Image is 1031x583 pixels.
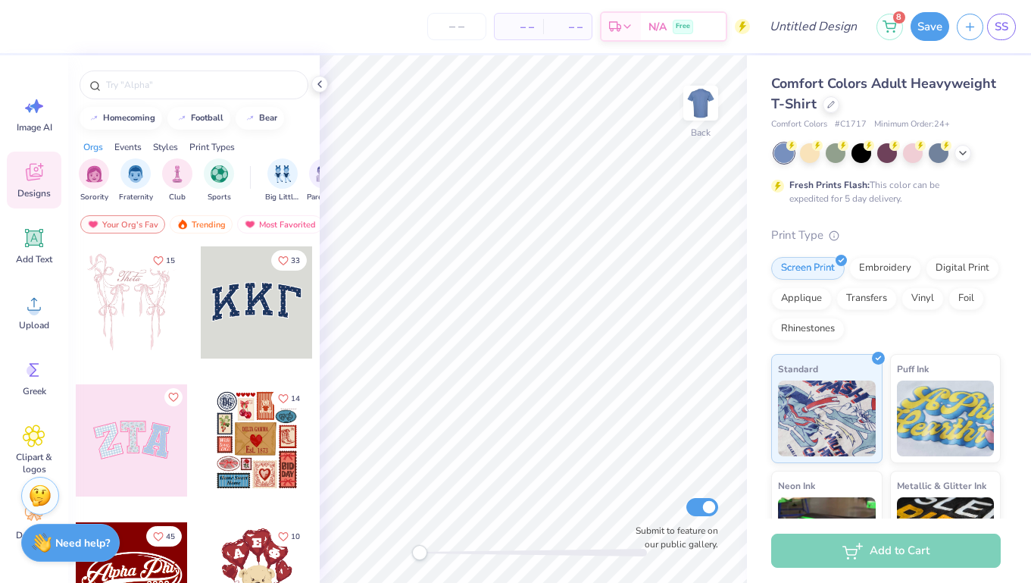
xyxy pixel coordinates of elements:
img: Puff Ink [897,381,995,456]
img: most_fav.gif [87,219,99,230]
span: Club [169,192,186,203]
button: Like [271,388,307,409]
span: Metallic & Glitter Ink [897,478,986,494]
button: Like [146,250,182,271]
img: Sports Image [211,165,228,183]
button: Like [146,526,182,547]
img: Sorority Image [86,165,103,183]
span: Puff Ink [897,361,929,377]
span: Designs [17,187,51,199]
div: Most Favorited [237,215,323,234]
button: filter button [119,158,153,203]
img: Neon Ink [778,497,876,573]
button: filter button [265,158,300,203]
span: 8 [893,11,905,24]
a: SS [987,14,1016,40]
div: filter for Sorority [79,158,109,203]
img: Back [686,88,716,118]
div: Rhinestones [771,318,845,340]
div: Styles [153,140,178,154]
img: trend_line.gif [88,114,100,123]
div: filter for Fraternity [119,158,153,203]
div: Foil [948,287,984,310]
img: Parent's Weekend Image [316,165,333,183]
span: – – [504,19,534,35]
div: Print Type [771,227,1001,244]
img: Fraternity Image [127,165,144,183]
div: Trending [170,215,233,234]
img: Club Image [169,165,186,183]
input: Try "Alpha" [105,77,298,92]
div: Screen Print [771,257,845,280]
div: filter for Parent's Weekend [307,158,342,203]
img: Metallic & Glitter Ink [897,497,995,573]
img: Big Little Reveal Image [274,165,291,183]
span: Minimum Order: 24 + [874,118,950,131]
button: bear [236,107,284,130]
span: Image AI [17,121,52,133]
div: homecoming [103,114,155,122]
button: filter button [307,158,342,203]
span: 45 [166,533,175,541]
span: Add Text [16,253,52,265]
span: 15 [166,257,175,265]
img: trend_line.gif [176,114,188,123]
span: Neon Ink [778,478,815,494]
span: Sorority [80,192,108,203]
span: Fraternity [119,192,153,203]
button: filter button [162,158,192,203]
div: Applique [771,287,832,310]
button: Save [911,12,949,41]
div: Orgs [83,140,103,154]
span: Standard [778,361,818,377]
label: Submit to feature on our public gallery. [627,524,718,551]
button: Like [271,526,307,547]
strong: Need help? [55,536,110,550]
div: Print Types [189,140,235,154]
span: – – [552,19,583,35]
img: trending.gif [177,219,189,230]
span: Comfort Colors [771,118,827,131]
img: Standard [778,381,876,456]
button: homecoming [80,107,162,130]
span: Sports [208,192,231,203]
div: Embroidery [849,257,921,280]
span: 10 [291,533,300,541]
button: Like [164,388,183,406]
span: Upload [19,319,49,331]
input: Untitled Design [758,11,869,42]
span: Parent's Weekend [307,192,342,203]
div: filter for Club [162,158,192,203]
span: Free [676,21,690,32]
div: Vinyl [901,287,944,310]
button: Like [271,250,307,271]
span: N/A [648,19,667,35]
span: Decorate [16,529,52,541]
img: trend_line.gif [244,114,256,123]
input: – – [427,13,486,40]
button: filter button [204,158,234,203]
span: Greek [23,385,46,397]
span: 33 [291,257,300,265]
div: bear [259,114,277,122]
div: filter for Sports [204,158,234,203]
span: 14 [291,395,300,403]
button: 8 [876,14,903,40]
div: Accessibility label [412,545,427,560]
strong: Fresh Prints Flash: [789,179,870,191]
div: football [191,114,223,122]
div: Back [691,126,711,139]
span: Clipart & logos [9,451,59,475]
button: filter button [79,158,109,203]
span: # C1717 [835,118,867,131]
span: Comfort Colors Adult Heavyweight T-Shirt [771,74,996,113]
div: This color can be expedited for 5 day delivery. [789,178,976,205]
div: Transfers [836,287,897,310]
span: Big Little Reveal [265,192,300,203]
div: Events [114,140,142,154]
div: Digital Print [926,257,999,280]
div: filter for Big Little Reveal [265,158,300,203]
button: football [167,107,230,130]
span: SS [995,18,1008,36]
img: most_fav.gif [244,219,256,230]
